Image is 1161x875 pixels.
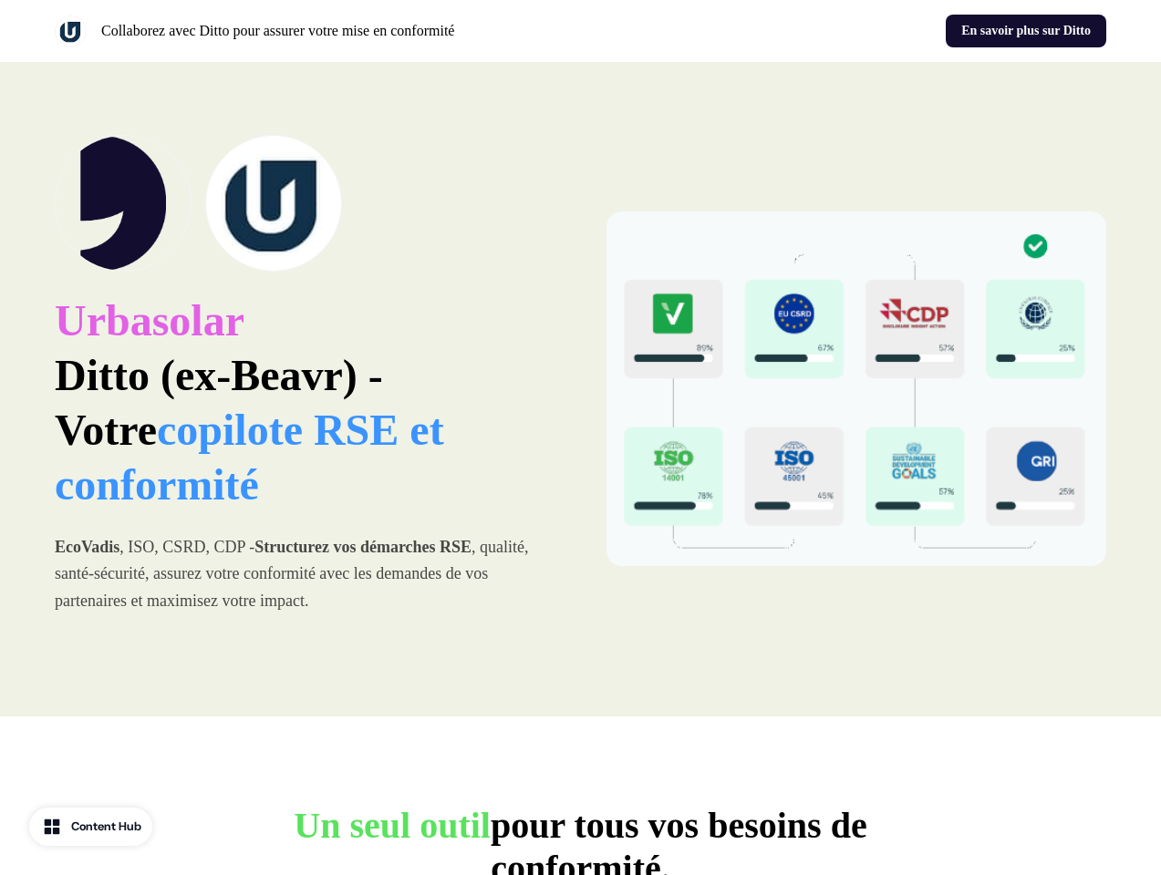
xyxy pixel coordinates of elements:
[946,15,1106,47] a: En savoir plus sur Ditto
[55,538,119,556] strong: EcoVadis
[29,808,152,846] button: Content Hub
[55,296,244,345] span: Urbasolar
[55,534,555,614] p: , ISO, CSRD, CDP - , qualité, santé-sécurité, assurez votre conformité avec les demandes de vos p...
[55,406,444,509] strong: Votre
[294,805,491,846] span: Un seul outil
[55,406,444,509] span: copilote RSE et conformité
[254,538,472,556] strong: Structurez vos démarches RSE
[71,818,141,836] div: Content Hub
[101,20,454,42] p: Collaborez avec Ditto pour assurer votre mise en conformité
[55,293,555,512] p: Ditto (ex-Beavr) -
